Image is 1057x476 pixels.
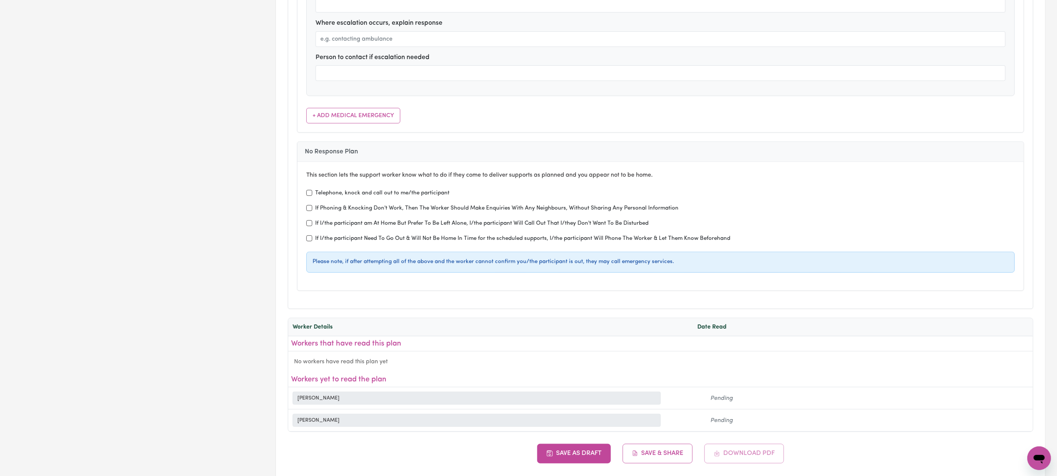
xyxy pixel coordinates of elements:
label: Person to contact if escalation needed [316,53,430,62]
h3: Workers that have read this plan [291,339,1030,348]
div: Worker Details [293,323,697,331]
div: No workers have read this plan yet [288,351,1033,372]
button: Save & Share [623,444,693,463]
label: If Phoning & Knocking Don't Work, Then The Worker Should Make Enquiries With Any Neighbours, With... [315,204,679,213]
label: If I/the participant Need To Go Out & Will Not Be Home In Time for the scheduled supports, I/the ... [315,235,730,243]
span: Pending [710,416,733,425]
h3: Workers yet to read the plan [291,375,1030,384]
span: Pending [710,394,733,403]
div: Date Read [697,323,808,331]
label: Telephone, knock and call out to me/the participant [315,189,450,198]
h4: No Response Plan [305,148,1016,156]
button: Save as Draft [537,444,611,463]
label: Where escalation occurs, explain response [316,18,442,28]
iframe: Button to launch messaging window, conversation in progress [1027,446,1051,470]
label: If I/the participant am At Home But Prefer To Be Left Alone, I/the participant Will Call Out That... [315,220,649,228]
p: This section lets the support worker know what to do if they come to deliver supports as planned ... [306,171,1015,180]
div: Please note, if after attempting all of the above and the worker cannot confirm you/the participa... [306,252,1015,273]
button: + Add Medical Emergency [306,108,400,123]
input: e.g. contacting ambulance [316,31,1006,47]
